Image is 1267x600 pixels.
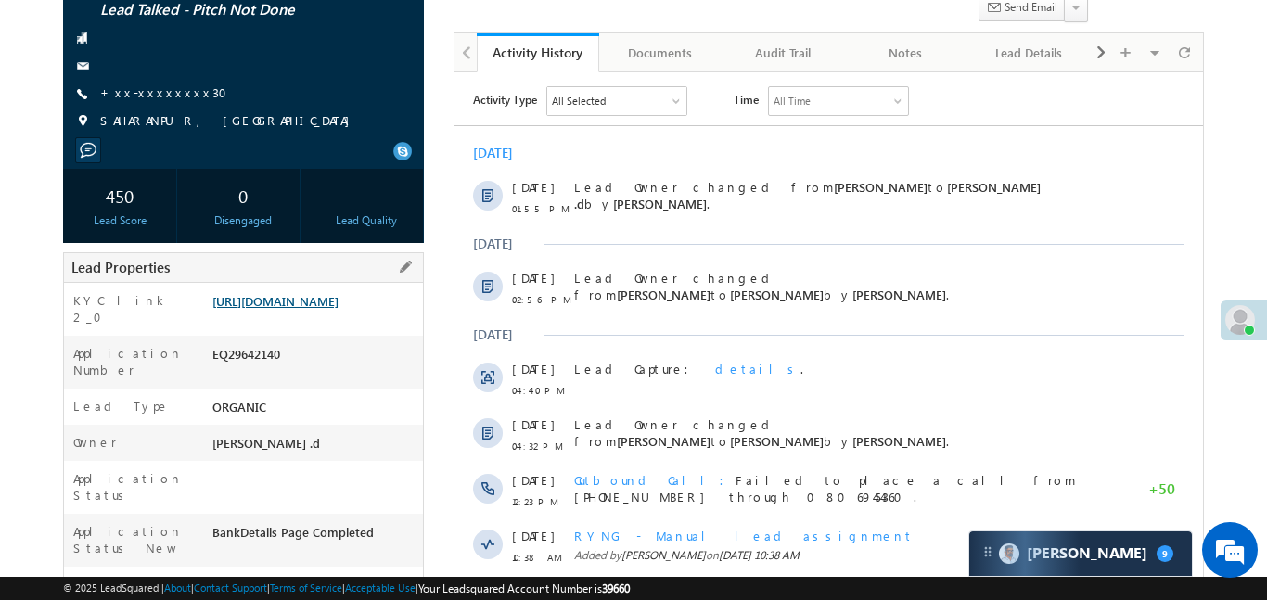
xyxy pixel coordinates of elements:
[319,20,356,37] div: All Time
[120,344,494,377] span: Lead Owner changed from to by .
[58,567,99,583] span: [DATE]
[614,42,705,64] div: Documents
[314,178,418,212] div: --
[398,361,492,377] span: [PERSON_NAME]
[93,15,232,43] div: All Selected
[398,214,492,230] span: [PERSON_NAME]
[58,421,113,438] span: 12:23 PM
[167,476,251,490] span: [PERSON_NAME]
[120,107,586,139] span: [PERSON_NAME] .d
[212,435,320,451] span: [PERSON_NAME] .d
[63,580,630,597] span: © 2025 LeadSquared | | | | |
[58,310,113,326] span: 04:40 PM
[120,475,667,491] span: Added by on
[120,288,246,304] span: Lead Capture:
[167,531,251,545] span: [PERSON_NAME]
[968,530,1193,577] div: carter-dragCarter[PERSON_NAME]9
[120,107,586,139] span: Lead Owner changed from to by .
[162,214,256,230] span: [PERSON_NAME]
[120,567,281,582] span: Outbound Call
[694,408,721,430] span: +50
[860,42,951,64] div: Notes
[100,112,359,131] span: SAHARANPUR, [GEOGRAPHIC_DATA]
[159,123,252,139] span: [PERSON_NAME]
[275,361,369,377] span: [PERSON_NAME]
[58,198,99,214] span: [DATE]
[980,544,995,559] img: carter-drag
[73,434,117,451] label: Owner
[491,44,585,61] div: Activity History
[120,455,459,471] span: RYNG - Manual lead assignment
[379,107,473,122] span: [PERSON_NAME]
[58,400,99,416] span: [DATE]
[68,212,172,229] div: Lead Score
[58,288,99,305] span: [DATE]
[304,9,349,54] div: Minimize live chat window
[58,128,113,145] span: 01:55 PM
[58,107,99,123] span: [DATE]
[208,523,423,549] div: BankDetails Page Completed
[194,581,267,594] a: Contact Support
[58,455,99,472] span: [DATE]
[264,476,345,490] span: [DATE] 10:38 AM
[845,33,967,72] a: Notes
[120,400,281,415] span: Outbound Call
[58,344,99,361] span: [DATE]
[100,84,238,100] a: +xx-xxxxxxxx30
[345,581,416,594] a: Acceptable Use
[270,581,342,594] a: Terms of Service
[1027,544,1147,562] span: Carter
[73,523,194,556] label: Application Status New
[32,97,78,121] img: d_60004797649_company_0_60004797649
[68,178,172,212] div: 450
[58,219,113,236] span: 02:56 PM
[58,477,113,493] span: 10:38 AM
[212,293,339,309] a: [URL][DOMAIN_NAME]
[73,470,194,504] label: Application Status
[314,212,418,229] div: Lead Quality
[120,530,667,547] span: Added by on
[162,361,256,377] span: [PERSON_NAME]
[737,42,828,64] div: Audit Trail
[120,511,459,527] span: RYNG - Manual lead assignment
[24,172,339,451] textarea: Type your message and hit 'Enter'
[191,212,295,229] div: Disengaged
[73,292,194,326] label: KYC link 2_0
[982,42,1073,64] div: Lead Details
[208,398,423,424] div: ORGANIC
[191,178,295,212] div: 0
[279,14,304,42] span: Time
[19,163,79,180] div: [DATE]
[418,581,630,595] span: Your Leadsquared Account Number is
[120,400,621,432] span: Failed to place a call from [PHONE_NUMBER] through 08069454360.
[19,14,83,42] span: Activity Type
[19,254,79,271] div: [DATE]
[100,1,323,19] span: Lead Talked - Pitch Not Done
[120,198,494,230] span: Lead Owner changed from to by .
[58,532,113,549] span: 10:09 AM
[252,466,337,491] em: Start Chat
[164,581,191,594] a: About
[71,258,170,276] span: Lead Properties
[96,97,312,121] div: Chat with us now
[477,33,599,72] a: Activity History
[73,345,194,378] label: Application Number
[19,72,79,89] div: [DATE]
[602,581,630,595] span: 39660
[264,531,345,545] span: [DATE] 10:10 AM
[58,365,113,382] span: 04:32 PM
[208,345,423,371] div: EQ29642140
[261,288,346,304] span: details
[275,214,369,230] span: [PERSON_NAME]
[599,33,722,72] a: Documents
[58,511,99,528] span: [DATE]
[694,575,721,597] span: +50
[97,20,151,37] div: All Selected
[967,33,1090,72] a: Lead Details
[723,33,845,72] a: Audit Trail
[73,398,170,415] label: Lead Type
[120,288,667,305] div: .
[999,543,1019,564] img: Carter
